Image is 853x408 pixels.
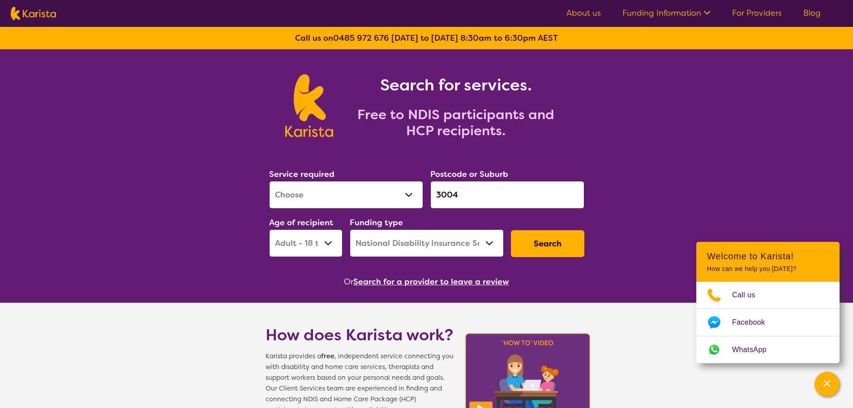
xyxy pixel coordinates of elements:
label: Postcode or Suburb [430,169,508,180]
label: Service required [269,169,334,180]
h2: Free to NDIS participants and HCP recipients. [344,107,568,139]
label: Age of recipient [269,217,333,228]
a: Funding Information [622,8,711,18]
h2: Welcome to Karista! [707,251,829,262]
a: For Providers [732,8,782,18]
button: Channel Menu [814,372,840,397]
h1: Search for services. [344,74,568,96]
a: Web link opens in a new tab. [696,336,840,363]
a: Blog [803,8,821,18]
a: 0485 972 676 [333,33,389,43]
img: Karista logo [11,7,56,20]
span: Call us [732,288,766,302]
p: How can we help you [DATE]? [707,265,829,273]
button: Search for a provider to leave a review [353,275,509,288]
span: Or [344,275,353,288]
img: Karista logo [285,74,333,137]
h1: How does Karista work? [266,324,454,346]
div: Channel Menu [696,242,840,363]
button: Search [511,230,584,257]
b: Call us on [DATE] to [DATE] 8:30am to 6:30pm AEST [295,33,558,43]
span: WhatsApp [732,343,777,356]
ul: Choose channel [696,282,840,363]
input: Type [430,181,584,209]
label: Funding type [350,217,403,228]
a: About us [566,8,601,18]
b: free [321,352,334,361]
span: Facebook [732,316,776,329]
